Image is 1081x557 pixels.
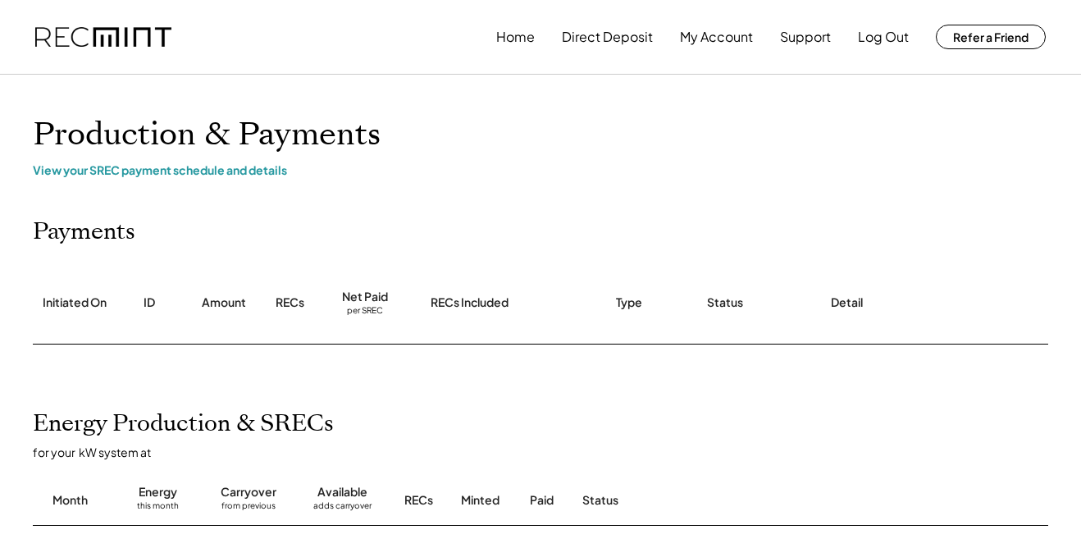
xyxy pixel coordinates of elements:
[221,500,276,517] div: from previous
[342,289,388,305] div: Net Paid
[831,294,863,311] div: Detail
[530,492,554,509] div: Paid
[276,294,304,311] div: RECs
[33,162,1048,177] div: View your SREC payment schedule and details
[33,218,135,246] h2: Payments
[461,492,499,509] div: Minted
[936,25,1046,49] button: Refer a Friend
[404,492,433,509] div: RECs
[707,294,743,311] div: Status
[347,305,383,317] div: per SREC
[139,484,177,500] div: Energy
[221,484,276,500] div: Carryover
[52,492,88,509] div: Month
[496,21,535,53] button: Home
[858,21,909,53] button: Log Out
[680,21,753,53] button: My Account
[202,294,246,311] div: Amount
[780,21,831,53] button: Support
[137,500,179,517] div: this month
[616,294,642,311] div: Type
[582,492,861,509] div: Status
[562,21,653,53] button: Direct Deposit
[33,410,334,438] h2: Energy Production & SRECs
[431,294,509,311] div: RECs Included
[317,484,367,500] div: Available
[313,500,372,517] div: adds carryover
[144,294,155,311] div: ID
[35,27,171,48] img: recmint-logotype%403x.png
[33,445,1065,459] div: for your kW system at
[33,116,1048,154] h1: Production & Payments
[43,294,107,311] div: Initiated On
